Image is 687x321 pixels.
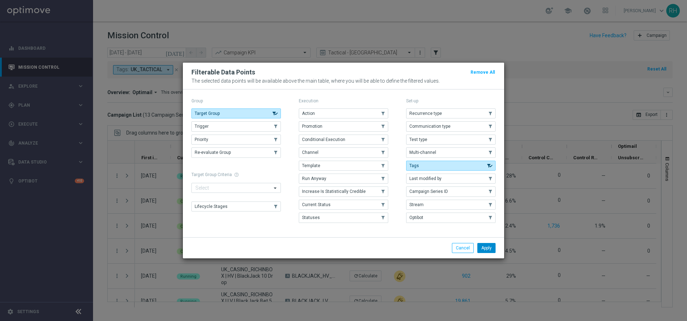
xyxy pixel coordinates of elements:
[299,174,388,184] button: Run Anyway
[191,108,281,118] button: Target Group
[302,176,326,181] span: Run Anyway
[299,147,388,157] button: Channel
[409,137,427,142] span: Test type
[195,150,231,155] span: Re-evaluate Group
[302,215,320,220] span: Statuses
[299,108,388,118] button: Action
[191,121,281,131] button: Trigger
[409,176,442,181] span: Last modified by
[195,124,209,129] span: Trigger
[406,121,496,131] button: Communication type
[299,186,388,196] button: Increase Is Statistically Credible
[470,68,496,76] button: Remove All
[302,163,320,168] span: Template
[191,78,496,84] p: The selected data points will be available above the main table, where you will be able to define...
[409,189,448,194] span: Campaign Series ID
[191,98,281,104] p: Group
[406,108,496,118] button: Recurrence type
[299,135,388,145] button: Conditional Execution
[406,147,496,157] button: Multi-channel
[409,202,424,207] span: Stream
[406,200,496,210] button: Stream
[409,163,419,168] span: Tags
[191,68,255,77] h2: Filterable Data Points
[406,161,496,171] button: Tags
[302,202,331,207] span: Current Status
[302,150,318,155] span: Channel
[195,111,220,116] span: Target Group
[299,161,388,171] button: Template
[195,204,228,209] span: Lifecycle Stages
[191,147,281,157] button: Re-evaluate Group
[191,172,281,177] h1: Target Group Criteria
[452,243,474,253] button: Cancel
[302,189,366,194] span: Increase Is Statistically Credible
[406,213,496,223] button: Optibot
[191,135,281,145] button: Priority
[406,186,496,196] button: Campaign Series ID
[406,174,496,184] button: Last modified by
[406,98,496,104] p: Set-up
[302,111,315,116] span: Action
[409,215,423,220] span: Optibot
[477,243,496,253] button: Apply
[302,124,322,129] span: Promotion
[299,213,388,223] button: Statuses
[409,111,442,116] span: Recurrence type
[191,201,281,211] button: Lifecycle Stages
[302,137,345,142] span: Conditional Execution
[195,137,208,142] span: Priority
[234,172,239,177] span: help_outline
[409,150,436,155] span: Multi-channel
[409,124,450,129] span: Communication type
[299,98,388,104] p: Execution
[406,135,496,145] button: Test type
[299,200,388,210] button: Current Status
[299,121,388,131] button: Promotion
